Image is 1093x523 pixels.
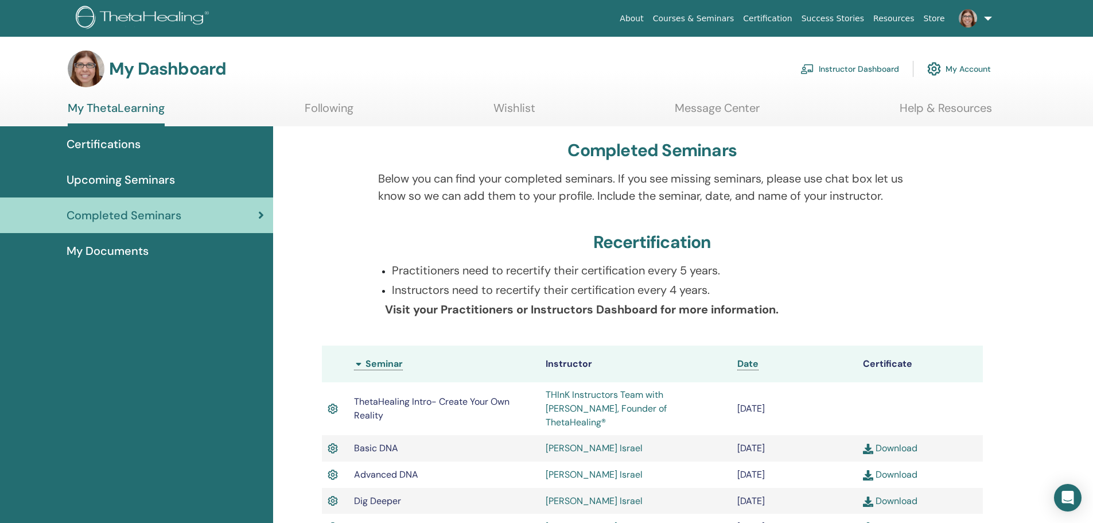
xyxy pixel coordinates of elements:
[800,64,814,74] img: chalkboard-teacher.svg
[732,382,857,435] td: [DATE]
[919,8,950,29] a: Store
[67,171,175,188] span: Upcoming Seminars
[68,101,165,126] a: My ThetaLearning
[493,101,535,123] a: Wishlist
[593,232,711,253] h3: Recertification
[546,468,643,481] a: [PERSON_NAME] Israel
[385,302,779,317] b: Visit your Practitioners or Instructors Dashboard for more information.
[67,207,181,224] span: Completed Seminars
[328,401,338,416] img: Active Certificate
[328,494,338,509] img: Active Certificate
[392,281,926,299] p: Instructors need to recertify their certification every 4 years.
[959,9,977,28] img: default.jpg
[927,59,941,79] img: cog.svg
[67,135,141,153] span: Certifications
[67,242,149,259] span: My Documents
[109,59,226,79] h3: My Dashboard
[732,462,857,488] td: [DATE]
[392,262,926,279] p: Practitioners need to recertify their certification every 5 years.
[857,346,983,382] th: Certificate
[354,396,509,421] span: ThetaHealing Intro- Create Your Own Reality
[863,444,873,454] img: download.svg
[737,358,759,370] a: Date
[927,56,991,82] a: My Account
[354,468,418,481] span: Advanced DNA
[328,441,338,456] img: Active Certificate
[378,170,926,204] p: Below you can find your completed seminars. If you see missing seminars, please use chat box let ...
[648,8,739,29] a: Courses & Seminars
[863,442,917,454] a: Download
[800,56,899,82] a: Instructor Dashboard
[863,497,873,507] img: download.svg
[738,8,796,29] a: Certification
[675,101,760,123] a: Message Center
[797,8,869,29] a: Success Stories
[900,101,992,123] a: Help & Resources
[354,442,398,454] span: Basic DNA
[615,8,648,29] a: About
[68,51,104,87] img: default.jpg
[1054,484,1082,512] div: Open Intercom Messenger
[863,468,917,481] a: Download
[546,442,643,454] a: [PERSON_NAME] Israel
[546,389,667,428] a: THInK Instructors Team with [PERSON_NAME], Founder of ThetaHealing®
[328,467,338,482] img: Active Certificate
[732,435,857,462] td: [DATE]
[732,488,857,514] td: [DATE]
[305,101,353,123] a: Following
[869,8,919,29] a: Resources
[546,495,643,507] a: [PERSON_NAME] Israel
[567,140,737,161] h3: Completed Seminars
[354,495,401,507] span: Dig Deeper
[863,495,917,507] a: Download
[863,470,873,481] img: download.svg
[540,346,732,382] th: Instructor
[76,6,213,32] img: logo.png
